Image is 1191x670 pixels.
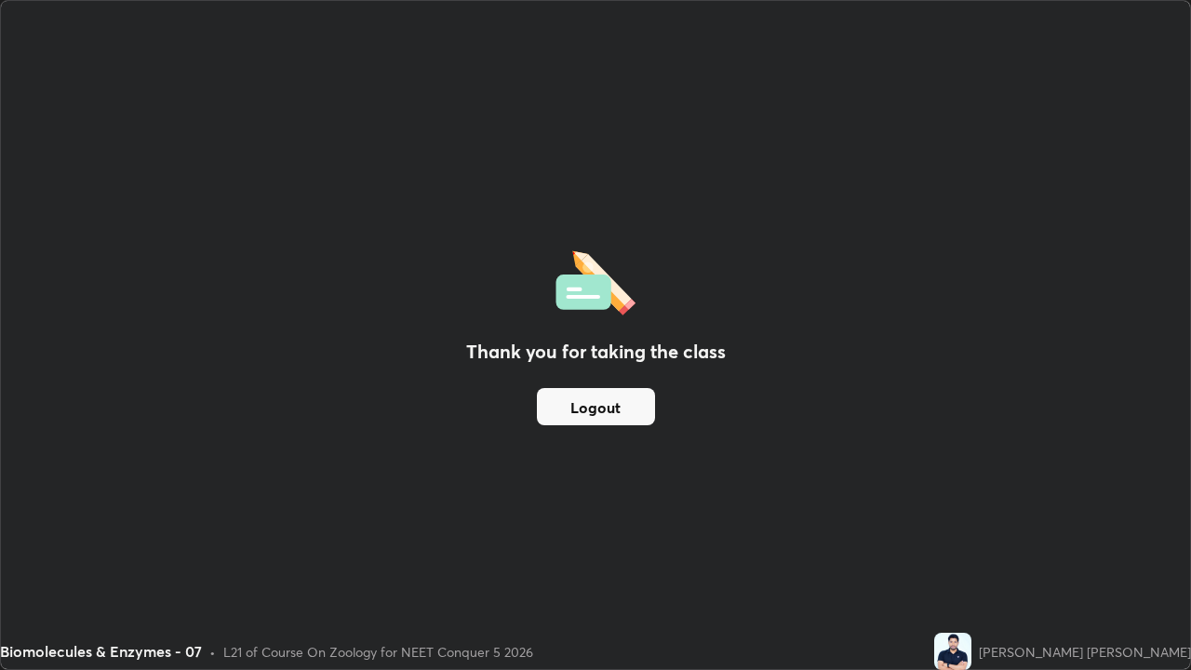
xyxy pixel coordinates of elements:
div: L21 of Course On Zoology for NEET Conquer 5 2026 [223,642,533,662]
div: • [209,642,216,662]
button: Logout [537,388,655,425]
h2: Thank you for taking the class [466,338,726,366]
img: 54718f5cc6424ee29a7c9693f4c7f7b6.jpg [934,633,971,670]
img: offlineFeedback.1438e8b3.svg [555,245,636,315]
div: [PERSON_NAME] [PERSON_NAME] [979,642,1191,662]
